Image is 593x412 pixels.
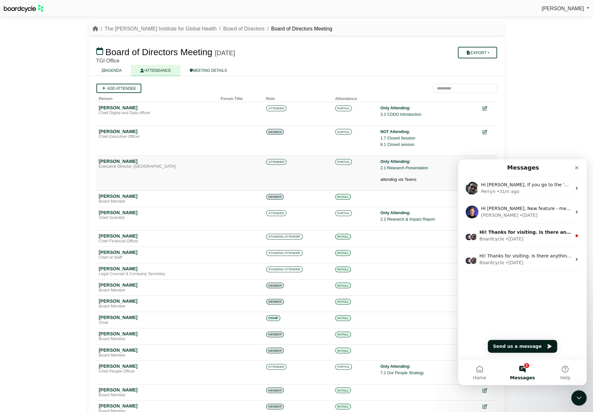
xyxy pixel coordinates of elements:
[380,105,477,111] div: Only Attending:
[99,134,216,139] div: Chief Executive Officer
[47,76,65,83] div: • [DATE]
[380,210,477,216] div: Only Attending:
[43,200,85,226] button: Messages
[266,348,284,353] span: MEMBER
[99,363,216,369] div: [PERSON_NAME]
[335,332,351,337] span: IN FULL
[21,94,180,99] span: Hi! Thanks for visiting. Is there anything we can help you with [DATE]?
[335,315,351,321] span: IN FULL
[99,215,216,221] div: Chief Scientist
[99,288,216,293] div: Board Member
[23,23,436,28] span: Hi [PERSON_NAME], If you go to the 'Attendance' tabe for a meeting and click the edit icon for an...
[47,100,65,107] div: • [DATE]
[483,387,494,394] div: Edit
[380,141,477,148] li: 8.1 Closed session
[266,159,287,165] span: ATTENDEE
[99,111,216,116] div: Chief Digital and Data officer
[483,105,494,112] div: Edit
[15,216,28,221] span: Home
[105,47,212,57] span: Board of Directors Meeting
[483,129,494,136] div: Edit
[335,266,351,272] span: IN FULL
[542,4,589,13] a: [PERSON_NAME]
[12,74,19,81] img: Perryn avatar
[21,100,46,107] div: Boardcycle
[99,249,216,255] div: [PERSON_NAME]
[380,135,477,141] li: 1.7 Closed Session
[99,337,216,342] div: Board Member
[61,53,79,59] div: • [DATE]
[335,282,351,288] span: IN FULL
[335,129,352,135] span: PARTIAL
[99,315,216,320] div: [PERSON_NAME]
[99,199,216,204] div: Board Member
[99,266,216,272] div: [PERSON_NAME]
[335,234,351,240] span: IN FULL
[380,370,477,376] li: 7.1 Our People Strategy
[96,93,218,102] th: Person
[380,363,477,370] div: Only Attending:
[335,159,352,165] span: PARTIAL
[99,393,216,398] div: Board Member
[99,369,216,374] div: Chief People Officer
[215,49,235,57] div: [DATE]
[23,29,37,36] div: Perryn
[335,299,351,305] span: IN FULL
[96,84,142,93] a: Add attendee
[335,364,352,370] span: PARTIAL
[335,387,351,393] span: IN FULL
[99,304,216,309] div: Board Member
[266,129,284,135] span: MEMBER
[99,210,216,215] div: [PERSON_NAME]
[266,387,284,393] span: MEMBER
[380,158,477,165] div: Only Attending:
[21,70,201,75] span: Hi! Thanks for visiting. Is there anything we can help you with [DATE]?
[266,404,284,409] span: MEMBER
[335,404,351,409] span: IN FULL
[335,210,352,216] span: PARTIAL
[30,181,99,193] button: Send us a message
[266,210,287,216] span: ATTENDEE
[99,105,216,111] div: [PERSON_NAME]
[483,158,494,166] div: Edit
[335,194,351,200] span: IN FULL
[458,47,497,58] button: Export
[483,403,494,410] div: Edit
[12,97,19,105] img: Perryn avatar
[99,331,216,337] div: [PERSON_NAME]
[266,364,287,370] span: ATTENDEE
[92,65,131,76] a: AGENDA
[99,282,216,288] div: [PERSON_NAME]
[7,46,20,59] img: Profile image for Richard
[96,58,120,63] span: TGI Office
[99,193,216,199] div: [PERSON_NAME]
[99,233,216,239] div: [PERSON_NAME]
[266,315,280,321] span: CHAIR
[542,6,584,11] span: [PERSON_NAME]
[99,164,216,169] div: Executive Director, [GEOGRAPHIC_DATA]
[105,26,217,31] a: The [PERSON_NAME] Institute for Global Health
[102,216,112,221] span: Help
[99,320,216,325] div: Chair
[23,53,60,59] div: [PERSON_NAME]
[335,250,351,256] span: IN FULL
[7,74,14,81] img: Richard avatar
[266,105,287,111] span: ATTENDEE
[223,26,265,31] a: Board of Directors
[99,403,216,409] div: [PERSON_NAME]
[99,158,216,164] div: [PERSON_NAME]
[380,216,477,223] li: 2.2 Research & Impact Report
[266,282,284,288] span: MEMBER
[39,29,61,36] div: • 31m ago
[4,4,44,13] img: BoardcycleBlackGreen-aaafeed430059cb809a45853b8cf6d952af9d84e6e89e1f1685b34bfd5cb7d64.svg
[7,97,14,105] img: Richard avatar
[333,93,378,102] th: Attendance
[264,93,333,102] th: Role
[380,129,477,135] div: NOT Attending:
[131,65,180,76] a: ATTENDANCE
[99,129,216,134] div: [PERSON_NAME]
[380,165,477,171] li: 2.1 Research Presentation
[218,93,264,102] th: Forum Title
